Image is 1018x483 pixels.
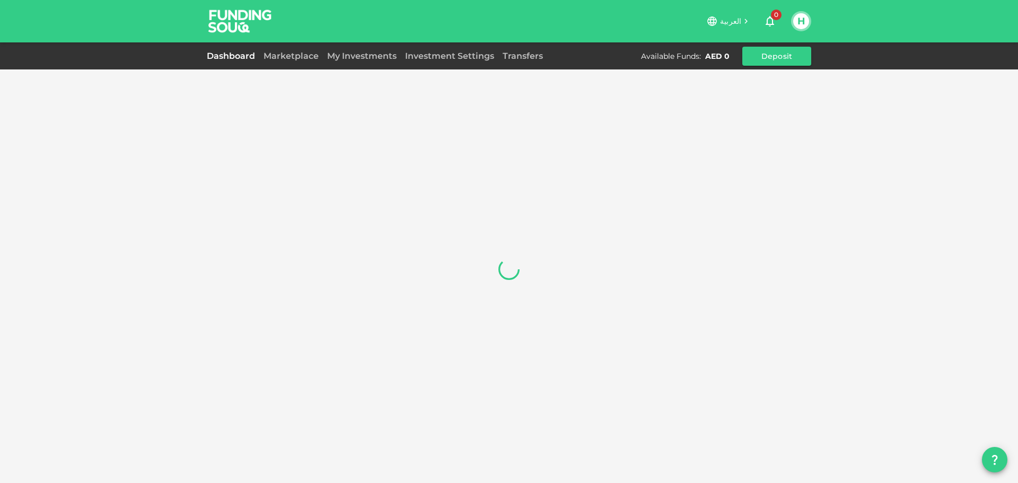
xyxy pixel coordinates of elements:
a: Dashboard [207,51,259,61]
button: H [793,13,809,29]
a: Marketplace [259,51,323,61]
div: AED 0 [705,51,730,62]
button: Deposit [742,47,811,66]
span: 0 [771,10,782,20]
button: 0 [759,11,780,32]
span: العربية [720,16,741,26]
a: Investment Settings [401,51,498,61]
button: question [982,447,1007,472]
a: My Investments [323,51,401,61]
div: Available Funds : [641,51,701,62]
a: Transfers [498,51,547,61]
